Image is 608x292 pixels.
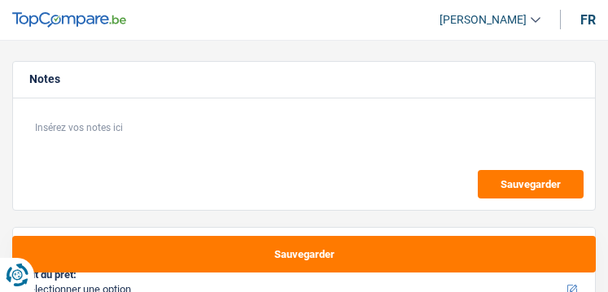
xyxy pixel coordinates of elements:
[478,170,584,198] button: Sauvegarder
[580,12,596,28] div: fr
[440,13,527,27] span: [PERSON_NAME]
[12,12,126,28] img: TopCompare Logo
[23,268,582,281] label: But du prêt:
[501,179,561,190] span: Sauvegarder
[426,7,540,33] a: [PERSON_NAME]
[29,72,579,86] h5: Notes
[12,236,596,272] button: Sauvegarder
